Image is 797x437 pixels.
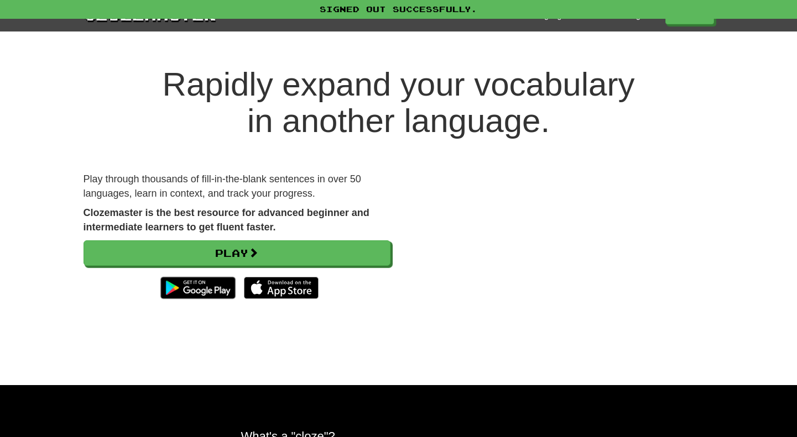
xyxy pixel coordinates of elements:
[244,277,319,299] img: Download_on_the_App_Store_Badge_US-UK_135x40-25178aeef6eb6b83b96f5f2d004eda3bffbb37122de64afbaef7...
[84,172,390,201] p: Play through thousands of fill-in-the-blank sentences in over 50 languages, learn in context, and...
[84,207,369,233] strong: Clozemaster is the best resource for advanced beginner and intermediate learners to get fluent fa...
[155,271,241,304] img: Get it on Google Play
[84,240,390,266] a: Play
